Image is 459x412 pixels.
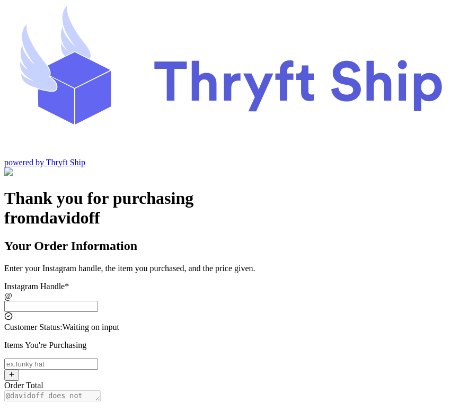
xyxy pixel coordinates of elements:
h2: Your Order Information [4,239,455,253]
label: Instagram Handle [4,282,69,291]
p: Enter your Instagram handle, the item you purchased, and the price given. [4,264,455,273]
div: @ [4,291,455,301]
p: Items You're Purchasing [4,341,455,350]
span: Waiting on input [63,323,119,332]
span: Customer Status: [4,323,63,332]
h1: Thank you for purchasing from [4,189,455,228]
a: powered by Thryft Ship [4,158,85,167]
img: Customer Form Background [4,167,110,177]
span: davidoff [40,208,100,227]
input: ex.funky hat [4,359,98,370]
div: Order Total [4,381,455,390]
